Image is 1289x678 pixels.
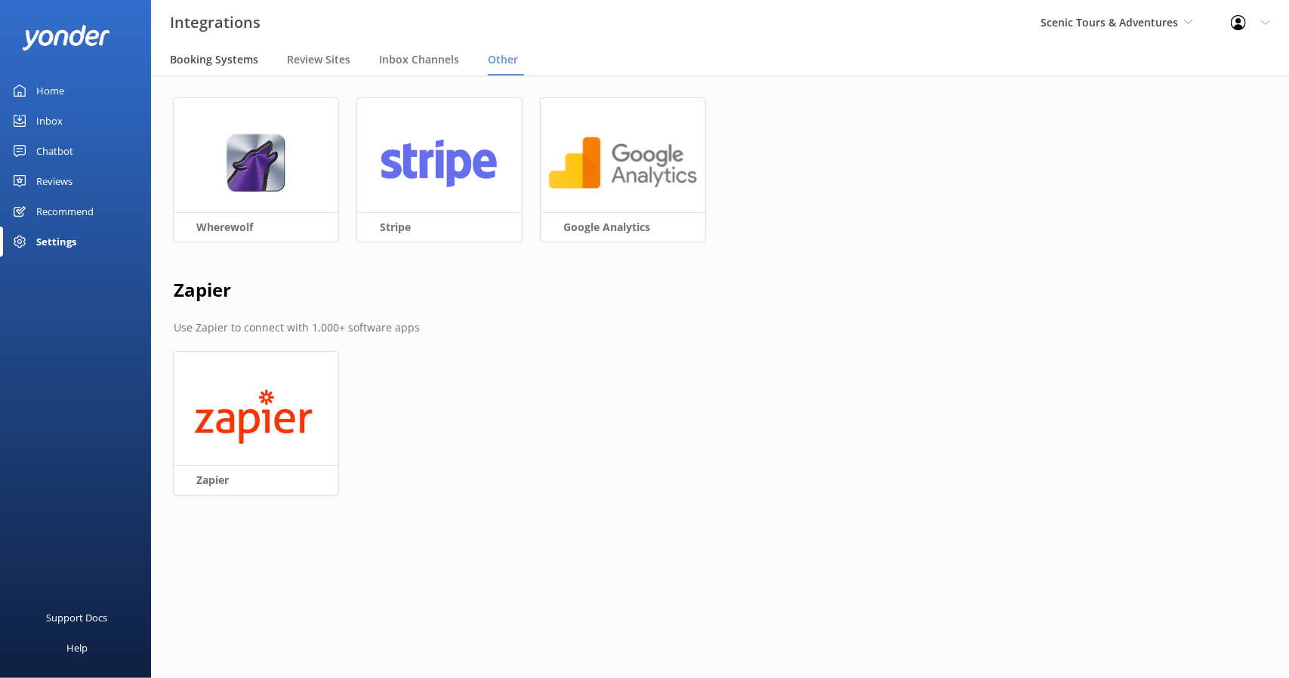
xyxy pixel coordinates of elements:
[287,52,350,67] span: Review Sites
[226,134,285,192] img: wherewolf.png
[170,52,258,67] span: Booking Systems
[47,602,108,633] div: Support Docs
[174,276,1266,304] h2: Zapier
[195,387,318,445] img: zapier.png
[488,52,518,67] span: Other
[36,136,73,166] div: Chatbot
[548,134,698,192] img: google-analytics.png
[36,106,63,136] div: Inbox
[170,11,261,35] h3: Integrations
[36,196,94,227] div: Recommend
[379,52,459,67] span: Inbox Channels
[357,98,522,242] a: Stripe
[174,212,338,242] h3: Wherewolf
[36,227,76,257] div: Settings
[174,98,338,242] a: Wherewolf
[23,25,109,50] img: yonder-white-logo.png
[36,166,72,196] div: Reviews
[365,134,514,192] img: stripe.png
[1041,15,1178,29] span: Scenic Tours & Adventures
[357,212,522,242] h3: Stripe
[174,319,1266,336] p: Use Zapier to connect with 1,000+ software apps
[541,98,705,242] a: Google Analytics
[174,352,338,495] a: Zapier
[66,633,88,663] div: Help
[541,212,705,242] h3: Google Analytics
[174,465,338,495] h3: Zapier
[36,76,64,106] div: Home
